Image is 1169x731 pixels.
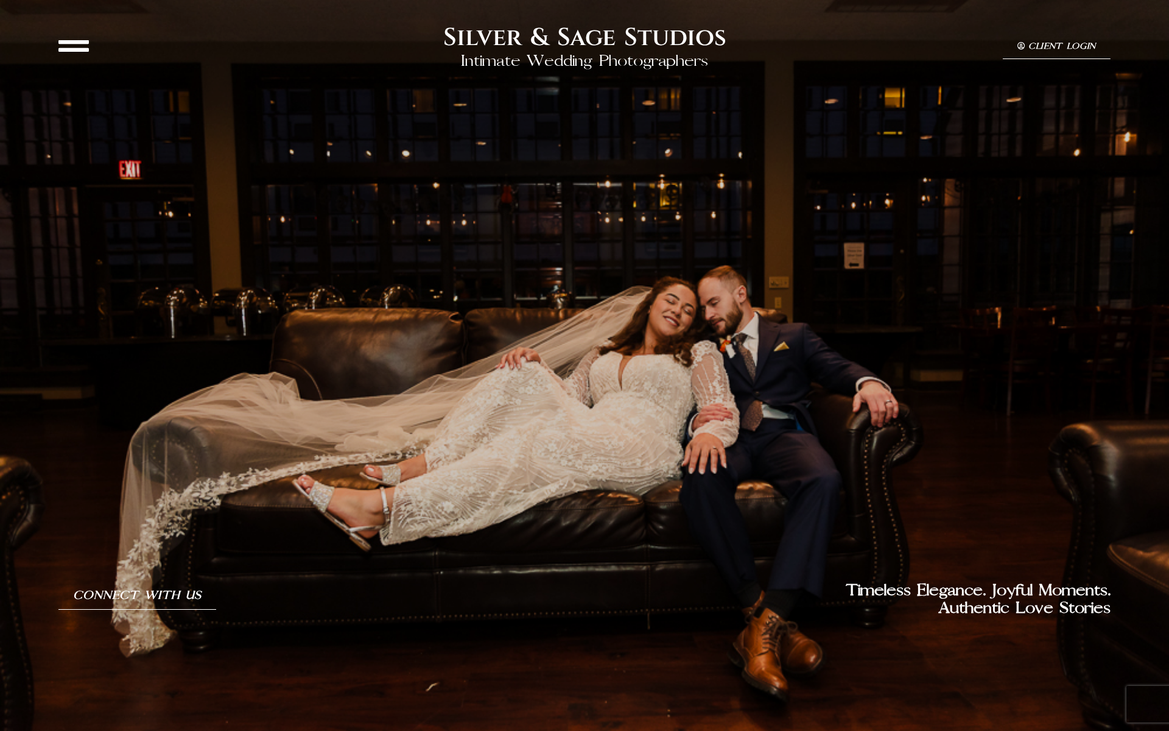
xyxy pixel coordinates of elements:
[443,23,726,52] h2: Silver & Sage Studios
[461,52,708,70] h2: Intimate Wedding Photographers
[584,582,1111,617] h2: Timeless Elegance. Joyful Moments. Authentic Love Stories
[58,582,216,610] a: Connect With Us
[73,589,202,602] span: Connect With Us
[1028,42,1096,51] span: Client Login
[1003,35,1111,59] a: Client Login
